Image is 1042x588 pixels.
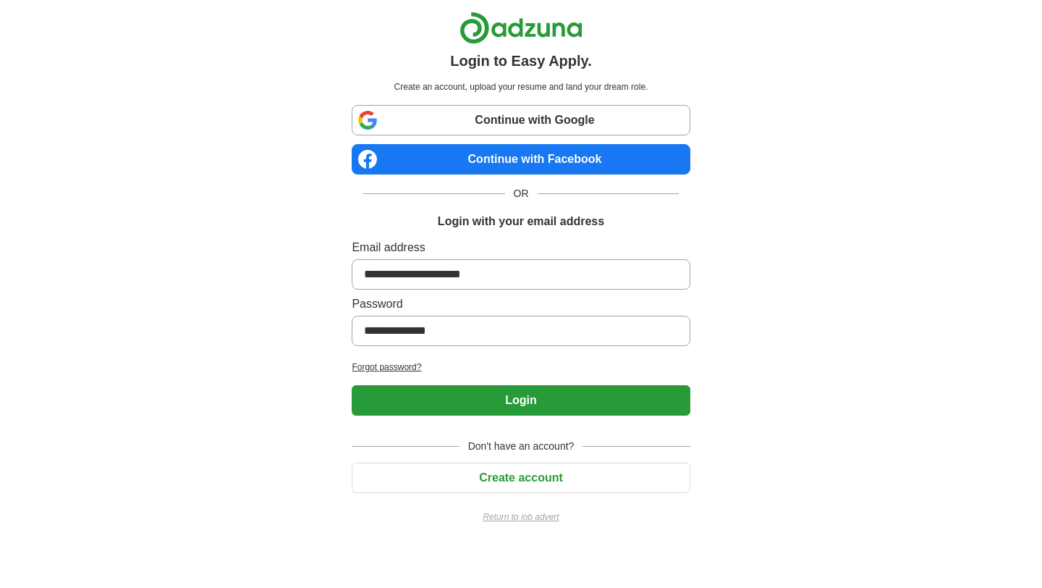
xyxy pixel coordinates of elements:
h1: Login with your email address [438,213,604,230]
h1: Login to Easy Apply. [450,50,592,72]
span: Don't have an account? [459,439,583,454]
a: Forgot password? [352,361,690,374]
a: Create account [352,471,690,484]
button: Create account [352,463,690,493]
button: Login [352,385,690,416]
a: Continue with Facebook [352,144,690,175]
span: OR [505,186,538,201]
p: Create an account, upload your resume and land your dream role. [355,80,687,93]
label: Password [352,295,690,313]
a: Continue with Google [352,105,690,135]
label: Email address [352,239,690,256]
a: Return to job advert [352,511,690,524]
img: Adzuna logo [459,12,583,44]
